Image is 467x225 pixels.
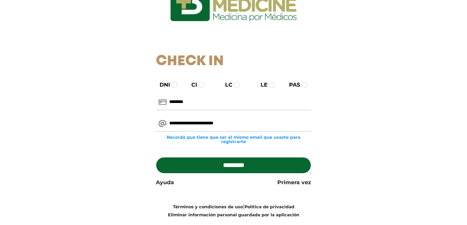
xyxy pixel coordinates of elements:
a: Eliminar información personal guardada por la aplicación [168,212,299,217]
label: LC [219,81,232,89]
label: PAS [283,81,300,89]
small: Recordá que tiene que ser el mismo email que usaste para registrarte [156,135,311,144]
a: Términos y condiciones de uso [173,204,243,209]
div: | [151,203,316,219]
a: Primera vez [277,179,311,187]
label: CI [185,81,197,89]
a: Política de privacidad [245,204,294,209]
h1: Check In [156,53,311,70]
label: LE [255,81,268,89]
a: Ayuda [156,179,174,187]
label: DNI [154,81,170,89]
